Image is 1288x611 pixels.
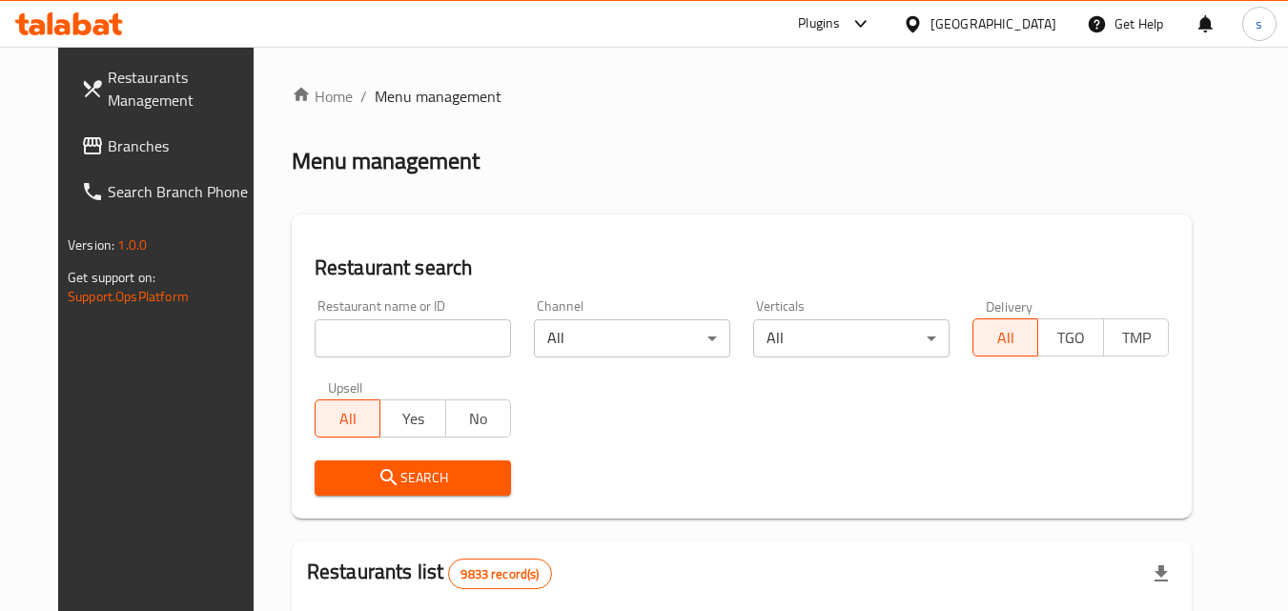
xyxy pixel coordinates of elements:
div: Plugins [798,12,840,35]
button: All [972,318,1038,356]
button: Yes [379,399,445,438]
div: [GEOGRAPHIC_DATA] [930,13,1056,34]
div: Total records count [448,559,551,589]
li: / [360,85,367,108]
span: Get support on: [68,265,155,290]
button: All [315,399,380,438]
div: All [534,319,730,357]
span: TGO [1046,324,1095,352]
span: No [454,405,503,433]
h2: Restaurants list [307,558,552,589]
div: Export file [1138,551,1184,597]
label: Upsell [328,380,363,394]
label: Delivery [986,299,1033,313]
button: No [445,399,511,438]
div: All [753,319,950,357]
span: Version: [68,233,114,257]
button: Search [315,460,511,496]
span: Branches [108,134,258,157]
a: Home [292,85,353,108]
input: Search for restaurant name or ID.. [315,319,511,357]
button: TGO [1037,318,1103,356]
span: TMP [1112,324,1161,352]
h2: Restaurant search [315,254,1169,282]
a: Support.OpsPlatform [68,284,189,309]
span: 9833 record(s) [449,565,550,583]
span: Restaurants Management [108,66,258,112]
span: All [981,324,1031,352]
span: Menu management [375,85,501,108]
span: s [1256,13,1262,34]
a: Restaurants Management [66,54,274,123]
span: 1.0.0 [117,233,147,257]
h2: Menu management [292,146,480,176]
a: Search Branch Phone [66,169,274,214]
button: TMP [1103,318,1169,356]
span: Search Branch Phone [108,180,258,203]
span: Search [330,466,496,490]
a: Branches [66,123,274,169]
span: All [323,405,373,433]
span: Yes [388,405,438,433]
nav: breadcrumb [292,85,1192,108]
